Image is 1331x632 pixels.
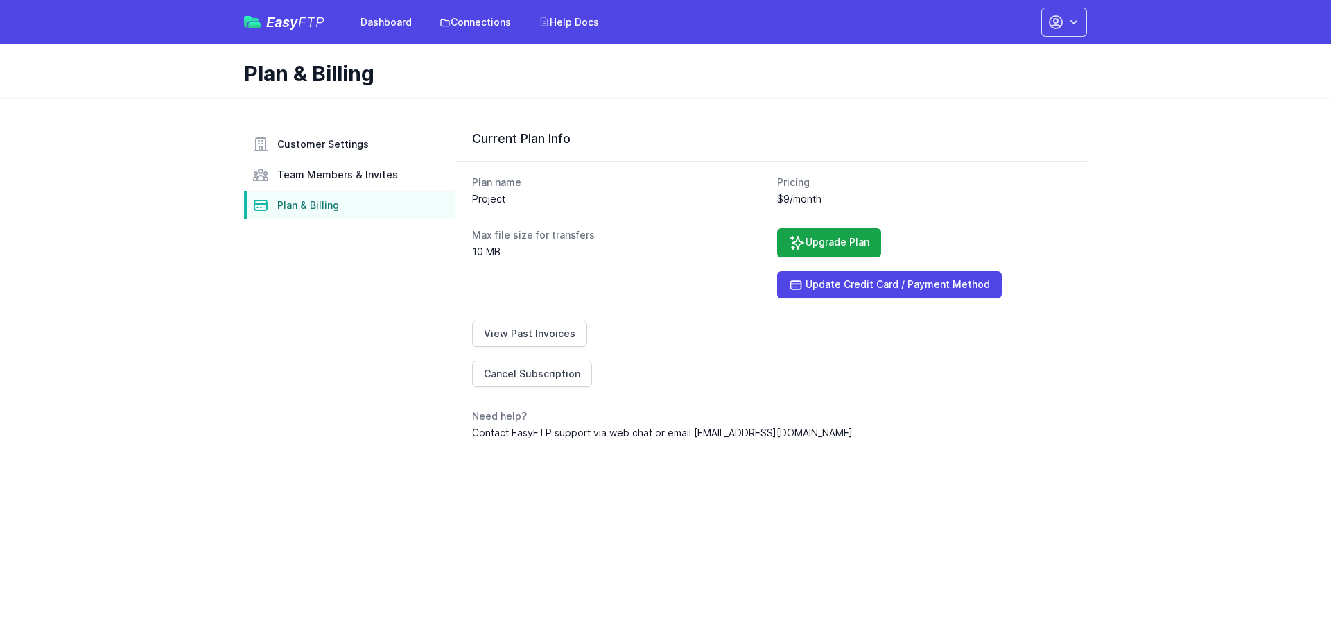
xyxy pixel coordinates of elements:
a: Connections [431,10,519,35]
dd: $9/month [777,192,1071,206]
dd: Project [472,192,766,206]
a: Update Credit Card / Payment Method [777,271,1002,298]
dd: 10 MB [472,245,766,259]
a: Plan & Billing [244,191,455,219]
img: easyftp_logo.png [244,16,261,28]
a: Customer Settings [244,130,455,158]
a: Cancel Subscription [472,361,592,387]
dd: Contact EasyFTP support via web chat or email [EMAIL_ADDRESS][DOMAIN_NAME] [472,426,1070,440]
span: Customer Settings [277,137,369,151]
h1: Plan & Billing [244,61,1076,86]
span: Easy [266,15,324,29]
a: Help Docs [530,10,607,35]
dt: Need help? [472,409,1070,423]
a: Dashboard [352,10,420,35]
span: FTP [298,14,324,31]
dt: Plan name [472,176,766,189]
a: Upgrade Plan [777,228,881,257]
span: Team Members & Invites [277,168,398,182]
h3: Current Plan Info [472,130,1070,147]
dt: Max file size for transfers [472,228,766,242]
dt: Pricing [777,176,1071,189]
a: View Past Invoices [472,321,587,347]
a: Team Members & Invites [244,161,455,189]
a: EasyFTP [244,15,324,29]
span: Plan & Billing [277,198,339,212]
